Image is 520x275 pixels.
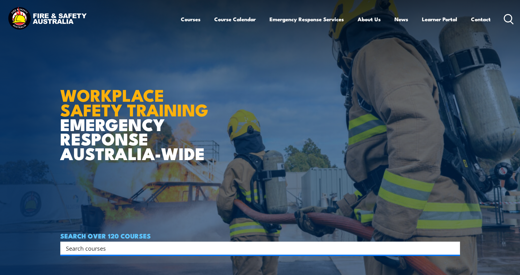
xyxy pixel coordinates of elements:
button: Search magnifier button [449,244,458,253]
a: Emergency Response Services [270,11,344,27]
a: About Us [358,11,381,27]
input: Search input [66,243,446,253]
h1: EMERGENCY RESPONSE AUSTRALIA-WIDE [60,72,213,160]
strong: WORKPLACE SAFETY TRAINING [60,81,208,122]
form: Search form [67,244,448,253]
a: Course Calendar [214,11,256,27]
a: Learner Portal [422,11,457,27]
a: Contact [471,11,491,27]
a: Courses [181,11,201,27]
h4: SEARCH OVER 120 COURSES [60,232,460,239]
a: News [394,11,408,27]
